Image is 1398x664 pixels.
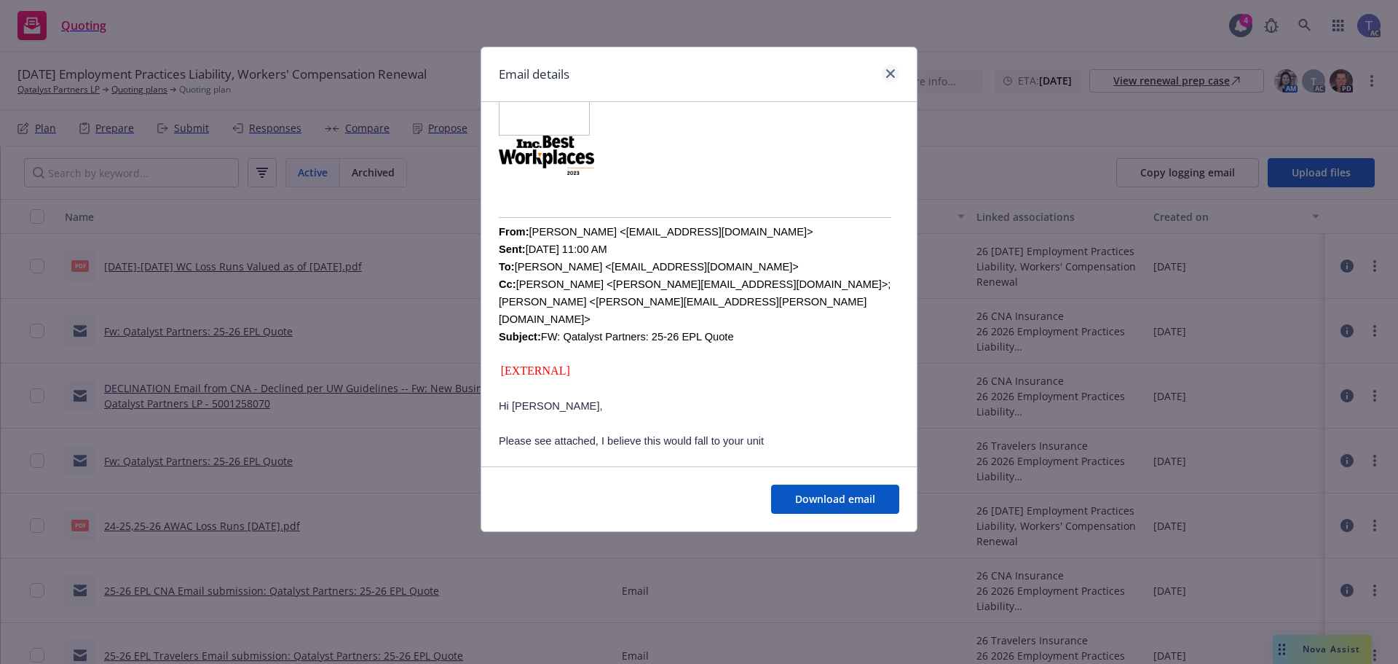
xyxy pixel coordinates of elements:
[499,243,526,255] b: Sent:
[499,226,529,238] b: From:
[499,261,515,273] b: To:
[499,278,516,290] b: Cc:
[795,492,875,506] span: Download email
[771,485,899,514] button: Download email
[499,331,541,343] b: Subject:
[499,435,764,447] span: Please see attached, I believe this would fall to your unit
[499,65,569,84] h1: Email details
[499,400,603,412] span: Hi [PERSON_NAME],
[499,136,594,175] img: khfsdKmijE24toqNxmUCP9oGKHUKfAQVpm3gnP4O6S3OgFt5HHhTWcCRIrcCq12q8Yc5LwBuTphZo5UGNLtIXnSreV_U0Yjk_...
[499,226,890,343] font: [PERSON_NAME] <[EMAIL_ADDRESS][DOMAIN_NAME]> [DATE] 11:00 AM [PERSON_NAME] <[EMAIL_ADDRESS][DOMAI...
[499,362,899,380] div: [EXTERNAL]
[882,65,899,82] a: close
